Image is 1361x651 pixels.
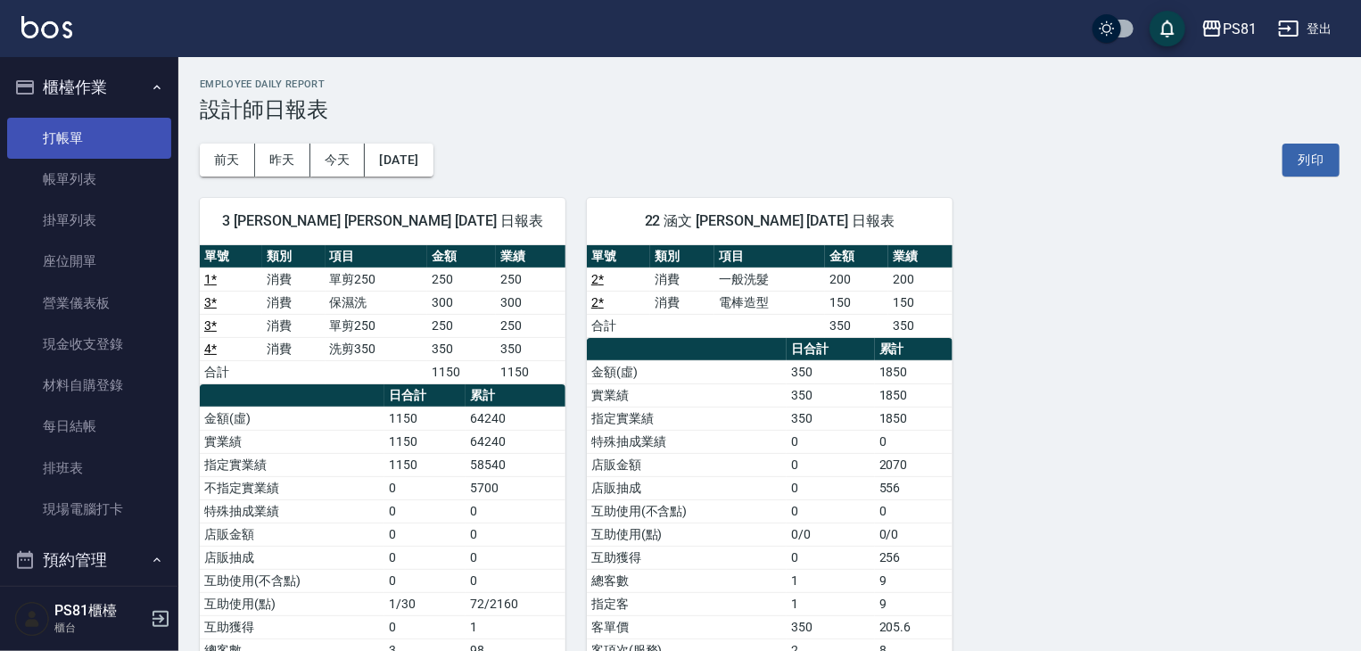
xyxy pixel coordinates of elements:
[466,569,565,592] td: 0
[7,537,171,583] button: 預約管理
[787,338,875,361] th: 日合計
[466,407,565,430] td: 64240
[1194,11,1264,47] button: PS81
[875,592,953,615] td: 9
[14,601,50,637] img: Person
[427,245,496,268] th: 金額
[384,499,466,523] td: 0
[587,499,787,523] td: 互助使用(不含點)
[875,615,953,639] td: 205.6
[875,360,953,383] td: 1850
[200,523,384,546] td: 店販金額
[384,430,466,453] td: 1150
[875,476,953,499] td: 556
[787,430,875,453] td: 0
[875,499,953,523] td: 0
[496,314,565,337] td: 250
[200,407,384,430] td: 金額(虛)
[200,615,384,639] td: 互助獲得
[587,314,650,337] td: 合計
[326,314,427,337] td: 單剪250
[875,407,953,430] td: 1850
[587,360,787,383] td: 金額(虛)
[587,569,787,592] td: 總客數
[787,407,875,430] td: 350
[200,499,384,523] td: 特殊抽成業績
[200,430,384,453] td: 實業績
[825,291,888,314] td: 150
[466,384,565,408] th: 累計
[200,78,1340,90] h2: Employee Daily Report
[384,569,466,592] td: 0
[7,324,171,365] a: 現金收支登錄
[200,592,384,615] td: 互助使用(點)
[200,144,255,177] button: 前天
[427,337,496,360] td: 350
[787,569,875,592] td: 1
[875,523,953,546] td: 0/0
[262,314,325,337] td: 消費
[200,97,1340,122] h3: 設計師日報表
[496,268,565,291] td: 250
[466,453,565,476] td: 58540
[255,144,310,177] button: 昨天
[427,314,496,337] td: 250
[384,546,466,569] td: 0
[7,241,171,282] a: 座位開單
[787,592,875,615] td: 1
[787,615,875,639] td: 350
[54,602,145,620] h5: PS81櫃檯
[587,523,787,546] td: 互助使用(點)
[714,245,825,268] th: 項目
[787,360,875,383] td: 350
[587,407,787,430] td: 指定實業績
[384,592,466,615] td: 1/30
[587,383,787,407] td: 實業績
[200,476,384,499] td: 不指定實業績
[875,383,953,407] td: 1850
[262,245,325,268] th: 類別
[587,430,787,453] td: 特殊抽成業績
[587,592,787,615] td: 指定客
[7,406,171,447] a: 每日結帳
[7,200,171,241] a: 掛單列表
[7,283,171,324] a: 營業儀表板
[466,499,565,523] td: 0
[875,338,953,361] th: 累計
[326,291,427,314] td: 保濕洗
[888,268,953,291] td: 200
[200,453,384,476] td: 指定實業績
[888,291,953,314] td: 150
[310,144,366,177] button: 今天
[714,291,825,314] td: 電棒造型
[496,291,565,314] td: 300
[875,546,953,569] td: 256
[888,245,953,268] th: 業績
[54,620,145,636] p: 櫃台
[221,212,544,230] span: 3 [PERSON_NAME] [PERSON_NAME] [DATE] 日報表
[262,291,325,314] td: 消費
[875,569,953,592] td: 9
[496,245,565,268] th: 業績
[787,476,875,499] td: 0
[466,546,565,569] td: 0
[384,615,466,639] td: 0
[1150,11,1185,46] button: save
[7,365,171,406] a: 材料自購登錄
[365,144,433,177] button: [DATE]
[787,546,875,569] td: 0
[262,337,325,360] td: 消費
[21,16,72,38] img: Logo
[466,476,565,499] td: 5700
[587,245,953,338] table: a dense table
[714,268,825,291] td: 一般洗髮
[200,245,262,268] th: 單號
[875,430,953,453] td: 0
[384,523,466,546] td: 0
[384,384,466,408] th: 日合計
[875,453,953,476] td: 2070
[262,268,325,291] td: 消費
[650,245,713,268] th: 類別
[1271,12,1340,45] button: 登出
[200,245,565,384] table: a dense table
